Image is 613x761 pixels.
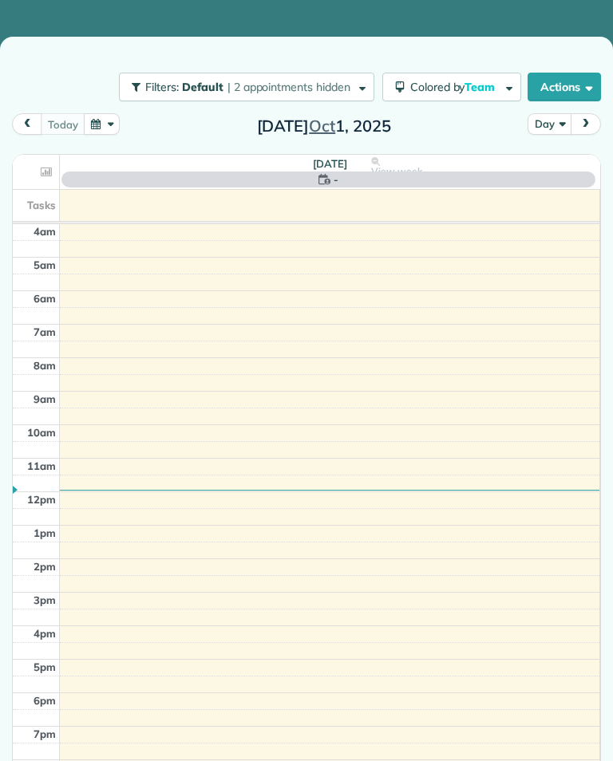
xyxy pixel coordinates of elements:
[27,493,56,506] span: 12pm
[465,80,497,94] span: Team
[528,113,571,135] button: Day
[41,113,85,135] button: today
[34,292,56,305] span: 6am
[34,627,56,640] span: 4pm
[27,199,56,211] span: Tasks
[34,325,56,338] span: 7am
[34,660,56,673] span: 5pm
[34,560,56,573] span: 2pm
[182,80,224,94] span: Default
[313,157,347,170] span: [DATE]
[34,694,56,707] span: 6pm
[224,117,424,135] h2: [DATE] 1, 2025
[34,359,56,372] span: 8am
[12,113,42,135] button: prev
[571,113,601,135] button: next
[334,172,338,187] span: -
[27,426,56,439] span: 10am
[34,225,56,238] span: 4am
[145,80,179,94] span: Filters:
[34,593,56,606] span: 3pm
[528,73,601,101] button: Actions
[410,80,500,94] span: Colored by
[382,73,521,101] button: Colored byTeam
[34,258,56,271] span: 5am
[309,116,335,136] span: Oct
[27,459,56,472] span: 11am
[34,727,56,740] span: 7pm
[371,165,422,178] span: View week
[227,80,350,94] span: | 2 appointments hidden
[111,73,374,101] a: Filters: Default | 2 appointments hidden
[34,526,56,539] span: 1pm
[34,392,56,405] span: 9am
[119,73,374,101] button: Filters: Default | 2 appointments hidden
